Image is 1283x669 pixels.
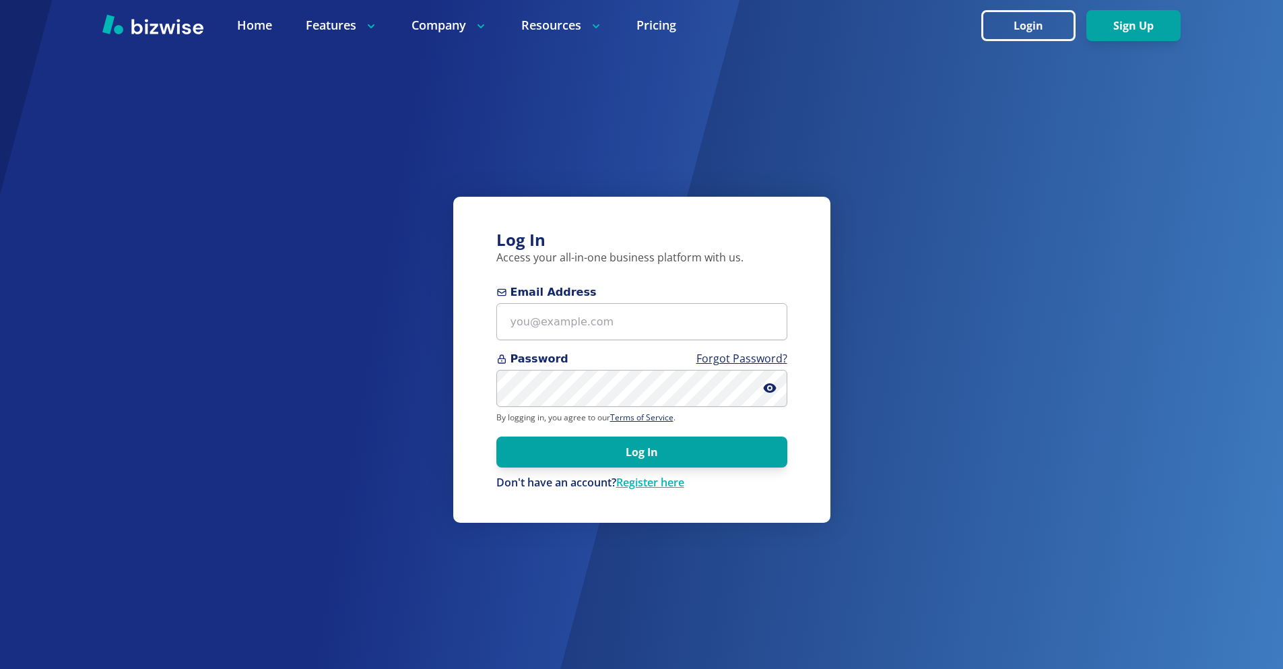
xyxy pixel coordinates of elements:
[981,20,1086,32] a: Login
[521,17,603,34] p: Resources
[1086,20,1181,32] a: Sign Up
[610,412,673,423] a: Terms of Service
[616,475,684,490] a: Register here
[696,351,787,366] a: Forgot Password?
[496,284,787,300] span: Email Address
[981,10,1076,41] button: Login
[496,351,787,367] span: Password
[1086,10,1181,41] button: Sign Up
[496,303,787,340] input: you@example.com
[496,251,787,265] p: Access your all-in-one business platform with us.
[102,14,203,34] img: Bizwise Logo
[636,17,676,34] a: Pricing
[496,476,787,490] div: Don't have an account?Register here
[237,17,272,34] a: Home
[412,17,488,34] p: Company
[496,437,787,468] button: Log In
[496,229,787,251] h3: Log In
[496,412,787,423] p: By logging in, you agree to our .
[496,476,787,490] p: Don't have an account?
[306,17,378,34] p: Features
